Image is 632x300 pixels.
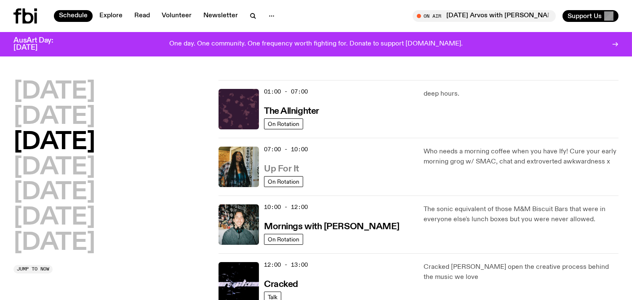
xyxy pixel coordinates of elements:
[264,221,400,231] a: Mornings with [PERSON_NAME]
[264,203,308,211] span: 10:00 - 12:00
[264,107,319,116] h3: The Allnighter
[264,234,303,245] a: On Rotation
[424,204,619,225] p: The sonic equivalent of those M&M Biscuit Bars that were in everyone else's lunch boxes but you w...
[264,222,400,231] h3: Mornings with [PERSON_NAME]
[268,294,277,300] span: Talk
[264,88,308,96] span: 01:00 - 07:00
[563,10,619,22] button: Support Us
[94,10,128,22] a: Explore
[169,40,463,48] p: One day. One community. One frequency worth fighting for. Donate to support [DOMAIN_NAME].
[13,131,95,154] button: [DATE]
[268,178,299,185] span: On Rotation
[13,105,95,129] button: [DATE]
[219,204,259,245] img: Radio presenter Ben Hansen sits in front of a wall of photos and an fbi radio sign. Film photo. B...
[264,165,299,174] h3: Up For It
[424,147,619,167] p: Who needs a morning coffee when you have Ify! Cure your early morning grog w/ SMAC, chat and extr...
[13,265,53,273] button: Jump to now
[13,181,95,204] button: [DATE]
[13,206,95,230] button: [DATE]
[13,37,67,51] h3: AusArt Day: [DATE]
[198,10,243,22] a: Newsletter
[568,12,602,20] span: Support Us
[264,145,308,153] span: 07:00 - 10:00
[264,261,308,269] span: 12:00 - 13:00
[268,121,299,127] span: On Rotation
[424,262,619,282] p: Cracked [PERSON_NAME] open the creative process behind the music we love
[264,163,299,174] a: Up For It
[54,10,93,22] a: Schedule
[413,10,556,22] button: On Air[DATE] Arvos with [PERSON_NAME]
[424,89,619,99] p: deep hours.
[264,176,303,187] a: On Rotation
[264,279,298,289] a: Cracked
[219,147,259,187] img: Ify - a Brown Skin girl with black braided twists, looking up to the side with her tongue stickin...
[13,156,95,179] button: [DATE]
[129,10,155,22] a: Read
[268,236,299,242] span: On Rotation
[264,280,298,289] h3: Cracked
[264,105,319,116] a: The Allnighter
[17,267,49,271] span: Jump to now
[13,231,95,255] button: [DATE]
[157,10,197,22] a: Volunteer
[13,80,95,104] button: [DATE]
[264,118,303,129] a: On Rotation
